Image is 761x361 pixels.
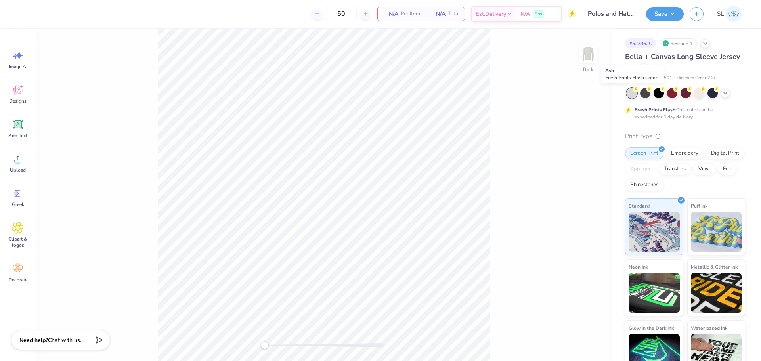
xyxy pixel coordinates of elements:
span: Puff Ink [691,202,707,210]
img: Puff Ink [691,212,742,252]
img: Standard [629,212,680,252]
span: Decorate [8,277,27,283]
div: Back [583,66,593,73]
span: Image AI [9,63,27,70]
span: Water based Ink [691,324,727,332]
div: This color can be expedited for 5 day delivery. [635,106,732,120]
img: Metallic & Glitter Ink [691,273,742,313]
div: # 523962C [625,38,656,48]
div: Revision 1 [660,38,697,48]
span: SL [717,10,724,19]
span: Designs [9,98,27,104]
span: Minimum Order: 24 + [676,75,716,82]
button: Save [646,7,684,21]
span: N/A [520,10,530,18]
span: Bella + Canvas Long Sleeve Jersey Tee [625,52,740,72]
span: Fresh Prints Flash Color [605,74,657,81]
span: Standard [629,202,650,210]
span: Per Item [401,10,420,18]
strong: Fresh Prints Flash: [635,107,677,113]
span: Glow in the Dark Ink [629,324,674,332]
div: Accessibility label [261,341,269,349]
span: Total [448,10,460,18]
span: Clipart & logos [5,236,31,248]
img: Back [580,46,596,62]
div: Ash [601,65,664,83]
img: Sheena Mae Loyola [726,6,742,22]
span: Metallic & Glitter Ink [691,263,738,271]
div: Embroidery [666,147,704,159]
input: Untitled Design [582,6,640,22]
strong: Need help? [19,336,48,344]
span: Upload [10,167,26,173]
span: Greek [12,201,24,208]
input: – – [326,7,357,21]
span: N/A [430,10,446,18]
span: Est. Delivery [476,10,506,18]
a: SL [713,6,745,22]
img: Neon Ink [629,273,680,313]
span: Free [535,11,542,17]
span: Add Text [8,132,27,139]
div: Transfers [659,163,691,175]
div: Rhinestones [625,179,663,191]
div: Digital Print [706,147,744,159]
div: Screen Print [625,147,663,159]
div: Applique [625,163,657,175]
span: Neon Ink [629,263,648,271]
div: Foil [718,163,736,175]
span: N/A [382,10,398,18]
div: Vinyl [693,163,715,175]
div: Print Type [625,132,745,141]
span: Chat with us. [48,336,81,344]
